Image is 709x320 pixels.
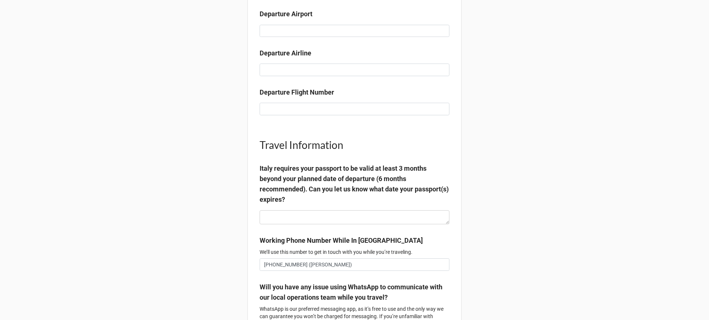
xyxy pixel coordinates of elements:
[260,87,334,98] label: Departure Flight Number
[260,48,311,58] label: Departure Airline
[260,248,449,256] p: We’ll use this number to get in touch with you while you’re traveling.
[260,9,312,19] label: Departure Airport
[260,235,423,246] label: Working Phone Number While In [GEOGRAPHIC_DATA]
[260,138,449,152] h1: Travel Information
[260,282,449,303] label: Will you have any issue using WhatsApp to communicate with our local operations team while you tr...
[260,163,449,205] label: Italy requires your passport to be valid at least 3 months beyond your planned date of departure ...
